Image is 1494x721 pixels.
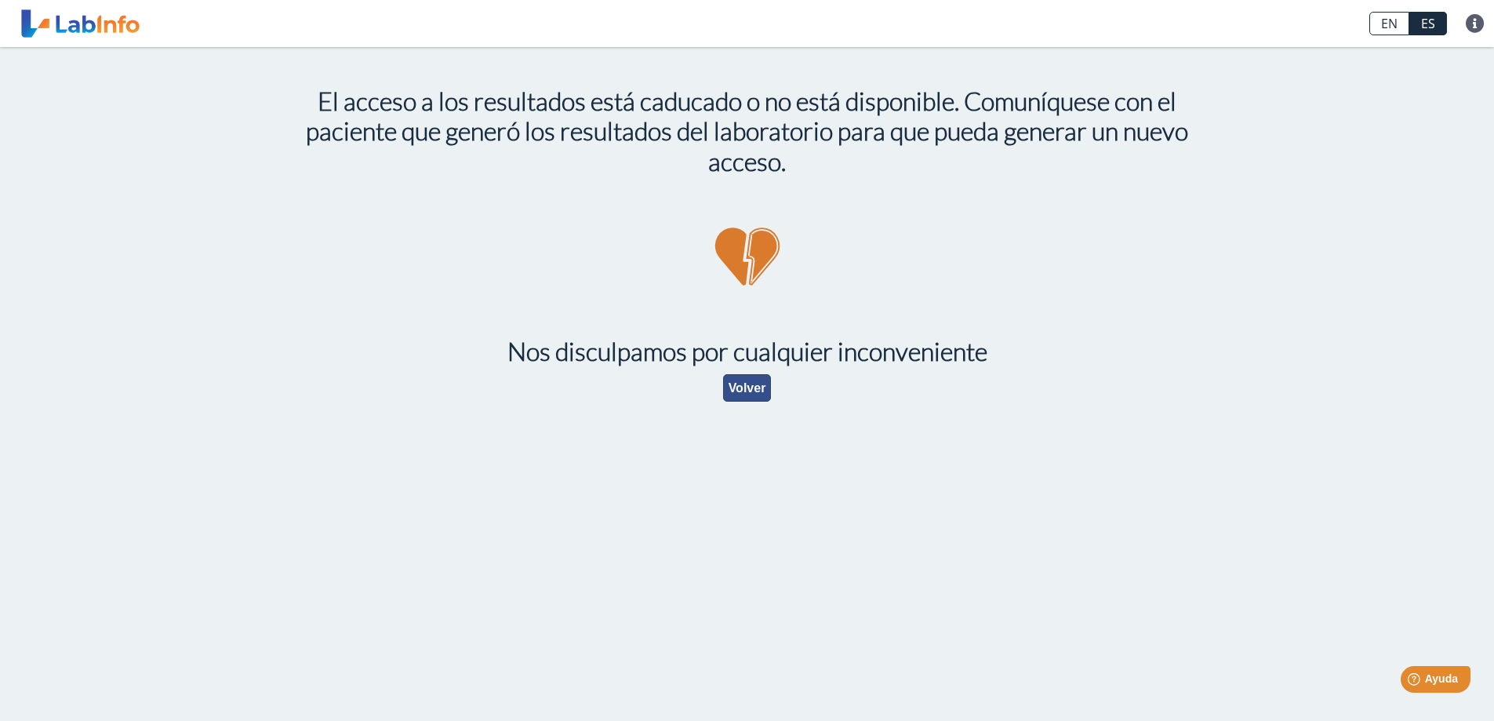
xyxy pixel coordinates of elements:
button: Volver [723,374,772,402]
iframe: Help widget launcher [1354,660,1477,704]
h1: El acceso a los resultados está caducado o no está disponible. Comuníquese con el paciente que ge... [300,86,1194,177]
a: ES [1409,12,1447,35]
a: EN [1369,12,1409,35]
h1: Nos disculpamos por cualquier inconveniente [300,337,1194,366]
